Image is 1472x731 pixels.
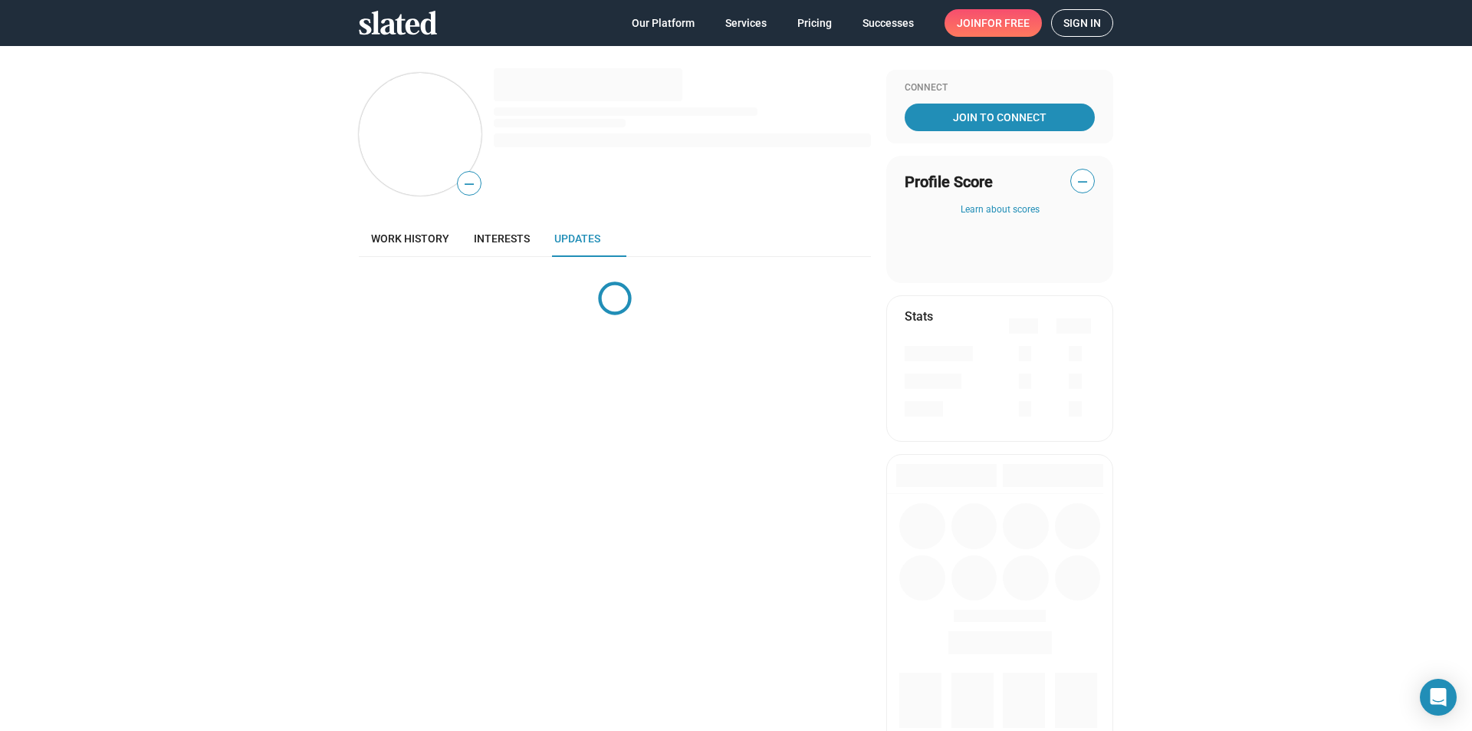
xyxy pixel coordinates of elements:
[632,9,695,37] span: Our Platform
[474,232,530,245] span: Interests
[957,9,1030,37] span: Join
[1051,9,1113,37] a: Sign in
[981,9,1030,37] span: for free
[359,220,462,257] a: Work history
[785,9,844,37] a: Pricing
[458,174,481,194] span: —
[908,104,1092,131] span: Join To Connect
[554,232,600,245] span: Updates
[797,9,832,37] span: Pricing
[905,172,993,193] span: Profile Score
[619,9,707,37] a: Our Platform
[1063,10,1101,36] span: Sign in
[945,9,1042,37] a: Joinfor free
[1420,679,1457,716] div: Open Intercom Messenger
[905,104,1095,131] a: Join To Connect
[863,9,914,37] span: Successes
[725,9,767,37] span: Services
[371,232,449,245] span: Work history
[462,220,542,257] a: Interests
[1071,172,1094,192] span: —
[905,204,1095,216] button: Learn about scores
[850,9,926,37] a: Successes
[905,82,1095,94] div: Connect
[713,9,779,37] a: Services
[542,220,613,257] a: Updates
[905,308,933,324] mat-card-title: Stats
